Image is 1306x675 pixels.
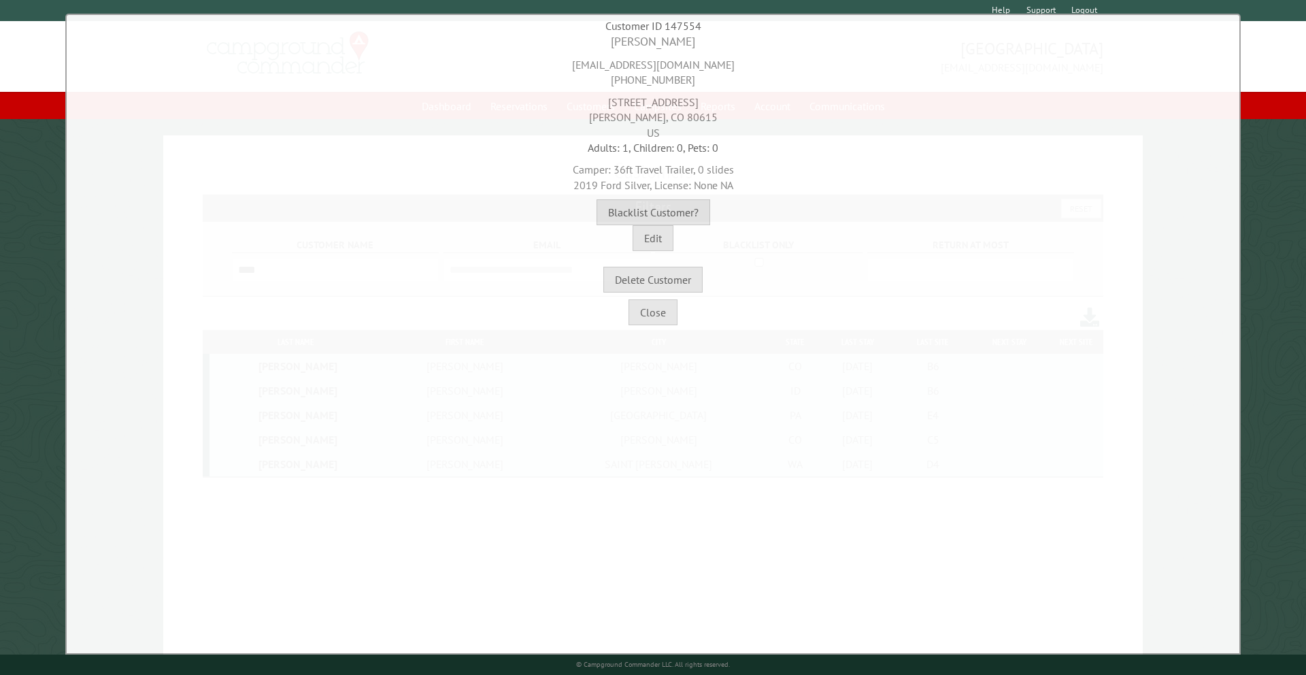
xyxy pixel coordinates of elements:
[573,178,733,192] span: 2019 Ford Silver, License: None NA
[70,18,1236,33] div: Customer ID 147554
[597,199,710,225] button: Blacklist Customer?
[70,88,1236,140] div: [STREET_ADDRESS] [PERSON_NAME], CO 80615 US
[576,660,730,669] small: © Campground Commander LLC. All rights reserved.
[70,33,1236,50] div: [PERSON_NAME]
[603,267,703,293] button: Delete Customer
[70,50,1236,88] div: [EMAIL_ADDRESS][DOMAIN_NAME] [PHONE_NUMBER]
[70,155,1236,193] div: Camper: 36ft Travel Trailer, 0 slides
[629,299,677,325] button: Close
[633,225,673,251] button: Edit
[70,140,1236,155] div: Adults: 1, Children: 0, Pets: 0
